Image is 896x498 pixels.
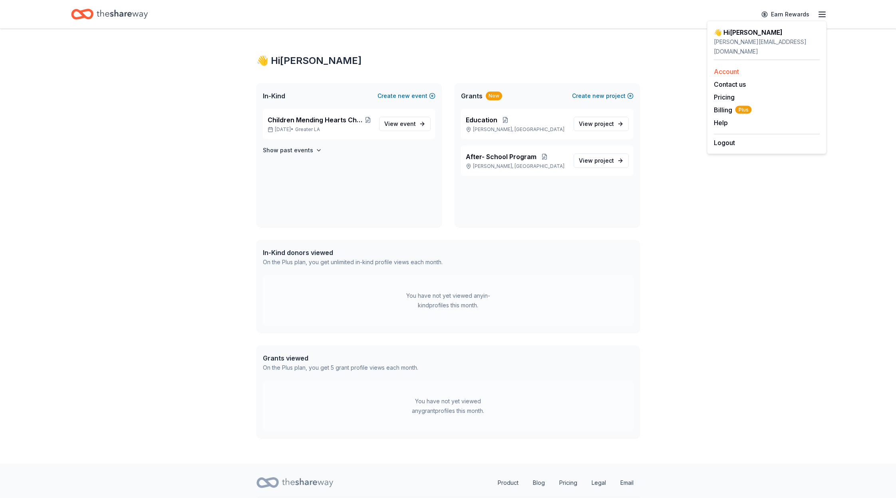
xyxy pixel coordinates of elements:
a: Blog [526,475,551,491]
span: Children Mending Hearts Charity Poker Tournament [268,115,364,125]
h4: Show past events [263,145,313,155]
button: Createnewproject [572,91,634,101]
button: Logout [714,138,735,147]
a: Product [491,475,525,491]
span: View [579,156,614,165]
span: new [398,91,410,101]
nav: quick links [491,475,640,491]
button: BillingPlus [714,105,752,115]
span: View [579,119,614,129]
span: project [594,157,614,164]
a: View project [574,153,629,168]
span: Greater LA [295,126,320,133]
p: [PERSON_NAME], [GEOGRAPHIC_DATA] [466,126,567,133]
div: In-Kind donors viewed [263,248,443,257]
a: Email [614,475,640,491]
span: project [594,120,614,127]
a: Pricing [553,475,584,491]
button: Contact us [714,80,746,89]
span: Grants [461,91,483,101]
p: [PERSON_NAME], [GEOGRAPHIC_DATA] [466,163,567,169]
div: 👋 Hi [PERSON_NAME] [714,28,820,37]
span: Education [466,115,497,125]
span: new [592,91,604,101]
div: 👋 Hi [PERSON_NAME] [256,54,640,67]
div: [PERSON_NAME][EMAIL_ADDRESS][DOMAIN_NAME] [714,37,820,56]
a: Legal [585,475,612,491]
div: You have not yet viewed any grant profiles this month. [398,396,498,416]
div: On the Plus plan, you get 5 grant profile views each month. [263,363,418,373]
a: Earn Rewards [757,7,814,22]
a: View event [379,117,431,131]
span: event [400,120,416,127]
a: Pricing [714,93,735,101]
a: Home [71,5,148,24]
button: Show past events [263,145,322,155]
button: Createnewevent [377,91,435,101]
span: Plus [735,106,752,114]
a: View project [574,117,629,131]
span: In-Kind [263,91,285,101]
p: [DATE] • [268,126,373,133]
span: After- School Program [466,152,536,161]
div: On the Plus plan, you get unlimited in-kind profile views each month. [263,257,443,267]
button: Help [714,118,728,127]
span: Billing [714,105,752,115]
div: New [486,92,502,100]
div: You have not yet viewed any in-kind profiles this month. [398,291,498,310]
span: View [384,119,416,129]
a: Account [714,68,739,76]
div: Grants viewed [263,353,418,363]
